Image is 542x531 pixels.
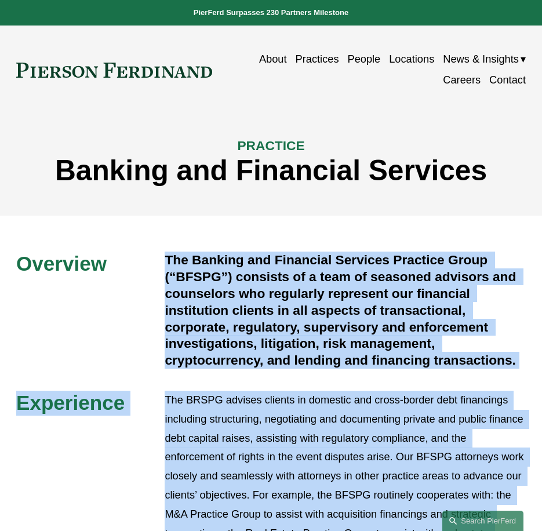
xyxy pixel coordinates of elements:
a: Careers [443,70,481,91]
h1: Banking and Financial Services [16,154,526,187]
a: folder dropdown [443,49,526,70]
span: Overview [16,252,107,275]
a: About [259,49,287,70]
a: People [347,49,380,70]
a: Contact [489,70,526,91]
a: Search this site [442,511,523,531]
span: Experience [16,391,125,414]
a: Practices [296,49,339,70]
span: PRACTICE [237,138,304,153]
h4: The Banking and Financial Services Practice Group (“BFSPG”) consists of a team of seasoned adviso... [165,252,526,369]
a: Locations [389,49,434,70]
span: News & Insights [443,50,519,69]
